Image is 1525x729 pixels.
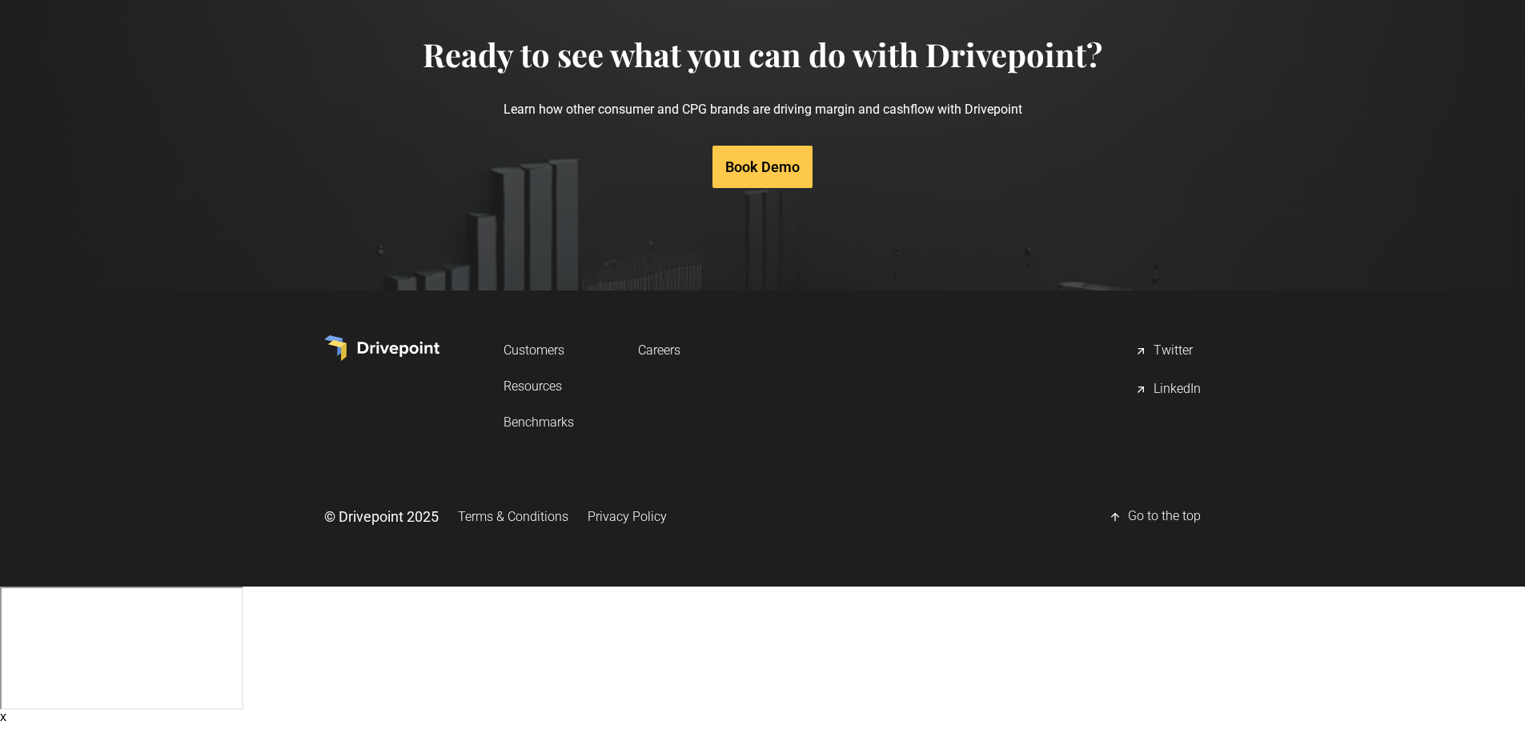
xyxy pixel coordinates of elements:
[423,35,1102,74] h4: Ready to see what you can do with Drivepoint?
[1134,335,1201,367] a: Twitter
[1134,374,1201,406] a: LinkedIn
[588,502,667,531] a: Privacy Policy
[712,146,813,188] a: Book Demo
[423,74,1102,145] p: Learn how other consumer and CPG brands are driving margin and cashflow with Drivepoint
[504,371,574,401] a: Resources
[1154,380,1201,399] div: LinkedIn
[504,407,574,437] a: Benchmarks
[504,335,574,365] a: Customers
[638,335,680,365] a: Careers
[324,507,439,527] div: © Drivepoint 2025
[1154,342,1193,361] div: Twitter
[1128,507,1201,527] div: Go to the top
[458,502,568,531] a: Terms & Conditions
[1109,501,1201,533] a: Go to the top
